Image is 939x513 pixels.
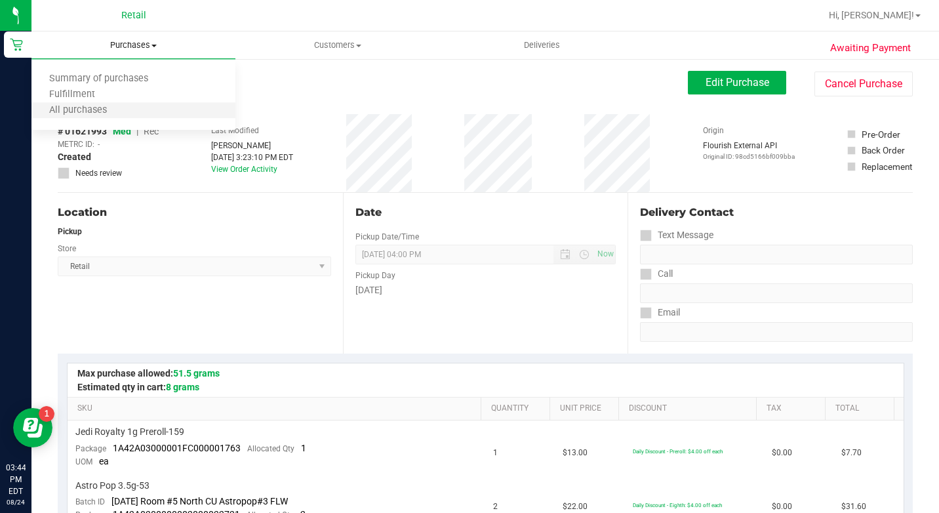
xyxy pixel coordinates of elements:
iframe: Resource center [13,408,52,447]
span: Med [113,126,131,136]
span: Astro Pop 3.5g-53 [75,480,150,492]
a: SKU [77,403,475,414]
span: $7.70 [841,447,862,459]
input: Format: (999) 999-9999 [640,283,913,303]
span: Edit Purchase [706,76,769,89]
button: Edit Purchase [688,71,786,94]
span: UOM [75,457,92,466]
span: Needs review [75,167,122,179]
label: Pickup Day [355,270,395,281]
div: Flourish External API [703,140,795,161]
span: 1 [301,443,306,453]
button: Cancel Purchase [814,72,913,96]
span: Awaiting Payment [830,41,911,56]
label: Email [640,303,680,322]
a: Customers [235,31,439,59]
span: # 01621993 [58,125,107,138]
span: Customers [236,39,439,51]
div: Date [355,205,616,220]
span: Fulfillment [31,89,113,100]
span: METRC ID: [58,138,94,150]
span: $13.00 [563,447,588,459]
span: Rec [144,126,159,136]
span: Package [75,444,106,453]
div: Back Order [862,144,905,157]
iframe: Resource center unread badge [39,406,54,422]
span: Created [58,150,91,164]
a: Total [835,403,889,414]
label: Call [640,264,673,283]
a: Deliveries [440,31,644,59]
span: Jedi Royalty 1g Preroll-159 [75,426,184,438]
span: Allocated Qty [247,444,294,453]
div: Location [58,205,331,220]
span: - [98,138,100,150]
span: Daily Discount - Eighth: $4.00 off each [633,502,722,508]
div: [DATE] [355,283,616,297]
span: Daily Discount - Preroll: $4.00 off each [633,448,723,455]
span: 1 [493,447,498,459]
a: Tax [767,403,820,414]
span: All purchases [31,105,125,116]
a: View Order Activity [211,165,277,174]
p: Original ID: 98cd5166bf009bba [703,152,795,161]
span: Retail [121,10,146,21]
span: Max purchase allowed: [77,368,220,379]
a: Unit Price [560,403,613,414]
span: $22.00 [563,501,588,513]
span: 51.5 grams [173,368,220,379]
div: Pre-Order [862,128,900,141]
p: 08/24 [6,497,26,507]
label: Pickup Date/Time [355,231,419,243]
input: Format: (999) 999-9999 [640,245,913,264]
span: $31.60 [841,501,866,513]
div: [PERSON_NAME] [211,140,293,152]
div: Replacement [862,160,912,173]
span: [DATE] Room #5 North CU Astropop#3 FLW [111,496,288,506]
span: ea [99,456,109,466]
span: $0.00 [772,501,792,513]
label: Origin [703,125,724,136]
div: Delivery Contact [640,205,913,220]
span: $0.00 [772,447,792,459]
label: Last Modified [211,125,259,136]
span: Hi, [PERSON_NAME]! [829,10,914,20]
span: 1A42A03000001FC000001763 [113,443,241,453]
span: Batch ID [75,497,105,506]
span: Purchases [31,39,235,51]
p: 03:44 PM EDT [6,462,26,497]
strong: Pickup [58,227,82,236]
div: [DATE] 3:23:10 PM EDT [211,152,293,163]
span: Estimated qty in cart: [77,382,199,392]
span: 8 grams [166,382,199,392]
span: | [136,126,138,136]
span: Summary of purchases [31,73,166,85]
a: Purchases Summary of purchases Fulfillment All purchases [31,31,235,59]
label: Text Message [640,226,713,245]
a: Quantity [491,403,544,414]
span: 2 [493,501,498,513]
inline-svg: Retail [10,38,23,51]
label: Store [58,243,76,255]
a: Discount [629,403,751,414]
span: Deliveries [506,39,578,51]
